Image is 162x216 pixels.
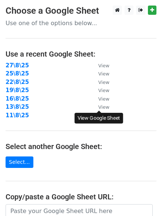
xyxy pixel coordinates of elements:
[6,112,29,119] a: 11\8\25
[6,142,156,151] h4: Select another Google Sheet:
[98,96,109,102] small: View
[98,104,109,110] small: View
[6,87,29,94] a: 19\8\25
[6,19,156,27] p: Use one of the options below...
[6,104,29,110] a: 13\8\25
[91,87,109,94] a: View
[98,63,109,68] small: View
[98,71,109,77] small: View
[98,88,109,93] small: View
[91,95,109,102] a: View
[91,70,109,77] a: View
[6,6,156,16] h3: Choose a Google Sheet
[6,156,33,168] a: Select...
[75,113,123,124] div: View Google Sheet
[91,79,109,85] a: View
[6,62,29,69] a: 27\8\25
[91,104,109,110] a: View
[6,192,156,201] h4: Copy/paste a Google Sheet URL:
[6,95,29,102] a: 16\8\25
[6,50,156,58] h4: Use a recent Google Sheet:
[98,80,109,85] small: View
[6,79,29,85] a: 22\8\25
[6,70,29,77] a: 25\8\25
[91,62,109,69] a: View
